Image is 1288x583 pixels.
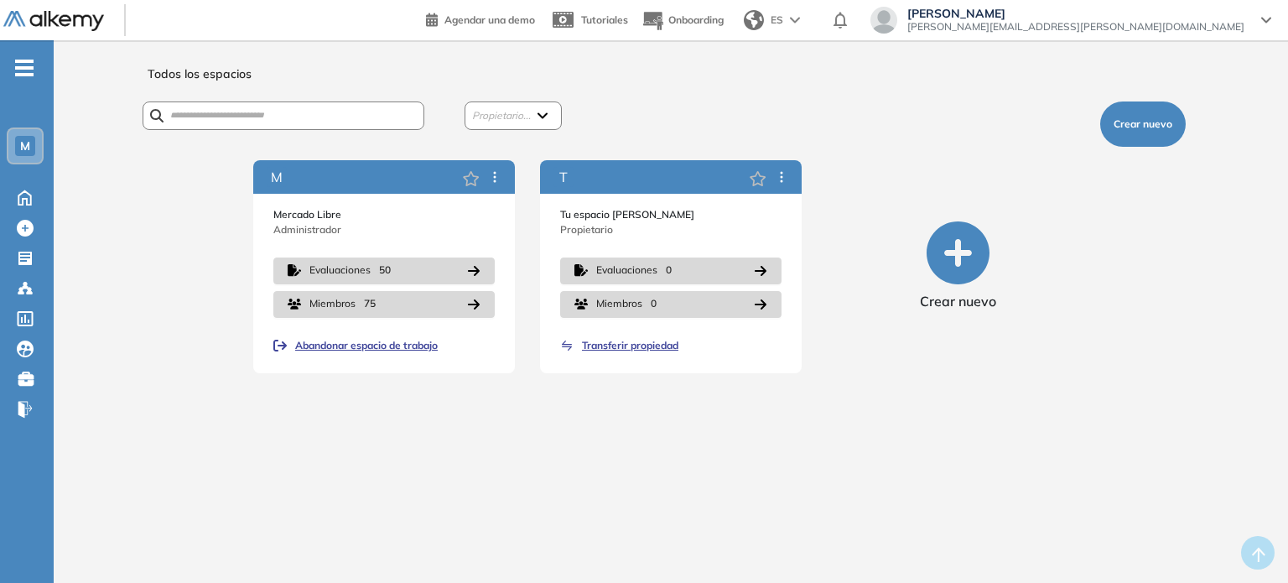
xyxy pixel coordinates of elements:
iframe: Chat Widget [987,389,1288,583]
button: Onboarding [641,3,724,39]
div: Widget de chat [987,389,1288,583]
img: arrow [790,17,800,23]
p: Administrador [273,222,495,237]
button: Crear nuevo [1100,102,1186,147]
p: Mercado Libre [273,207,495,222]
span: Crear nuevo [920,291,996,311]
span: M [20,139,30,153]
i: - [15,66,34,70]
h1: Todos los espacios [148,67,252,81]
span: 75 [364,296,376,312]
button: Miembros75 [273,291,495,318]
span: 50 [379,263,391,278]
a: Agendar una demo [426,8,535,29]
button: Crear nuevo [920,221,996,311]
span: [PERSON_NAME] [907,7,1244,20]
span: ES [771,13,783,28]
span: Tutoriales [581,13,628,26]
span: Agendar una demo [444,13,535,26]
span: T [559,167,568,187]
button: Evaluaciones0 [560,258,782,284]
button: Transferir propiedad [560,338,678,353]
img: world [744,10,764,30]
span: 0 [651,296,657,312]
span: 0 [666,263,672,278]
span: Miembros [309,296,356,312]
span: Evaluaciones [596,263,657,278]
img: Logo [3,11,104,32]
p: Tu espacio [PERSON_NAME] [560,207,782,222]
button: Abandonar espacio de trabajo [273,338,438,353]
span: Evaluaciones [309,263,371,278]
span: Transferir propiedad [582,338,678,353]
button: Miembros0 [560,291,782,318]
span: M [271,167,283,187]
span: Onboarding [668,13,724,26]
p: Propietario [560,222,782,237]
span: Miembros [596,296,642,312]
span: Propietario... [472,109,531,122]
span: [PERSON_NAME][EMAIL_ADDRESS][PERSON_NAME][DOMAIN_NAME] [907,20,1244,34]
button: Evaluaciones50 [273,258,495,284]
span: Abandonar espacio de trabajo [295,338,438,353]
